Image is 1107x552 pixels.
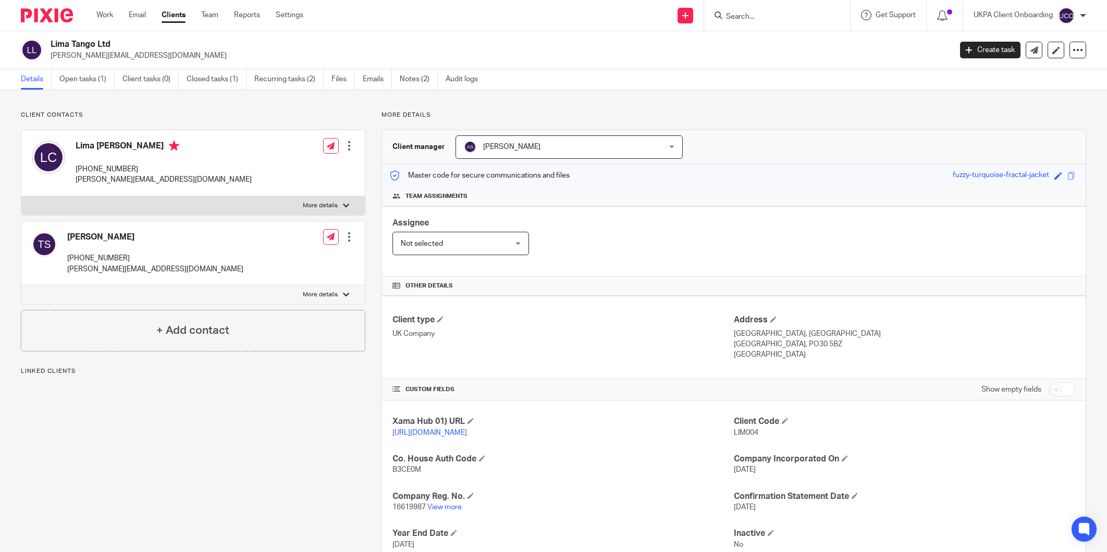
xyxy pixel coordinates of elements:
h3: Client manager [392,142,445,152]
h4: Confirmation Statement Date [734,491,1075,502]
p: Linked clients [21,367,365,375]
p: Client contacts [21,111,365,119]
a: View more [427,504,462,511]
a: Work [96,10,113,20]
span: 16619987 [392,504,426,511]
a: Files [331,69,355,90]
span: [PERSON_NAME] [483,143,540,150]
a: Email [129,10,146,20]
h4: Xama Hub 01) URL [392,416,734,427]
h4: Co. House Auth Code [392,454,734,465]
h4: Year End Date [392,528,734,539]
a: Client tasks (0) [122,69,179,90]
h4: Inactive [734,528,1075,539]
p: [PERSON_NAME][EMAIL_ADDRESS][DOMAIN_NAME] [76,174,252,185]
a: Clients [162,10,186,20]
h4: [PERSON_NAME] [67,232,243,243]
input: Search [725,12,819,22]
label: Show empty fields [981,384,1041,395]
span: Other details [405,282,453,290]
h4: Address [734,315,1075,325]
a: Emails [363,69,392,90]
p: [GEOGRAPHIC_DATA], [GEOGRAPHIC_DATA] [734,329,1075,339]
span: [DATE] [734,466,756,473]
h4: Company Reg. No. [392,491,734,502]
a: Team [201,10,218,20]
img: svg%3E [464,141,476,153]
span: Assignee [392,219,429,227]
a: Closed tasks (1) [187,69,247,90]
span: Team assignments [405,192,468,200]
p: UK Company [392,329,734,339]
span: Not selected [401,240,443,247]
h4: Client type [392,315,734,325]
a: Settings [276,10,303,20]
img: svg%3E [32,141,65,174]
h4: + Add contact [156,322,229,338]
p: [PERSON_NAME][EMAIL_ADDRESS][DOMAIN_NAME] [51,51,944,61]
h4: Client Code [734,416,1075,427]
a: Recurring tasks (2) [254,69,324,90]
p: UKPA Client Onboarding [974,10,1053,20]
img: svg%3E [21,39,43,61]
span: No [734,541,743,548]
img: svg%3E [32,232,57,257]
a: Open tasks (1) [59,69,115,90]
h4: Company Incorporated On [734,454,1075,465]
p: More details [382,111,1086,119]
h4: Lima [PERSON_NAME] [76,141,252,154]
span: [DATE] [734,504,756,511]
a: Details [21,69,52,90]
img: svg%3E [1058,7,1075,24]
span: LIM004 [734,429,758,436]
h2: Lima Tango Ltd [51,39,766,50]
a: Audit logs [446,69,486,90]
p: [PERSON_NAME][EMAIL_ADDRESS][DOMAIN_NAME] [67,264,243,274]
span: Get Support [876,11,916,19]
a: [URL][DOMAIN_NAME] [392,429,467,436]
div: fuzzy-turquoise-fractal-jacket [953,170,1049,182]
p: Master code for secure communications and files [390,170,570,181]
i: Primary [169,141,179,151]
p: [PHONE_NUMBER] [76,164,252,174]
p: [PHONE_NUMBER] [67,253,243,264]
h4: CUSTOM FIELDS [392,385,734,394]
img: Pixie [21,8,73,22]
p: [GEOGRAPHIC_DATA], PO30 5BZ [734,339,1075,349]
a: Create task [960,42,1020,58]
a: Reports [234,10,260,20]
span: [DATE] [392,541,414,548]
p: More details [303,202,338,210]
a: Notes (2) [400,69,438,90]
p: More details [303,291,338,299]
p: [GEOGRAPHIC_DATA] [734,349,1075,360]
span: B3CE0M [392,466,421,473]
